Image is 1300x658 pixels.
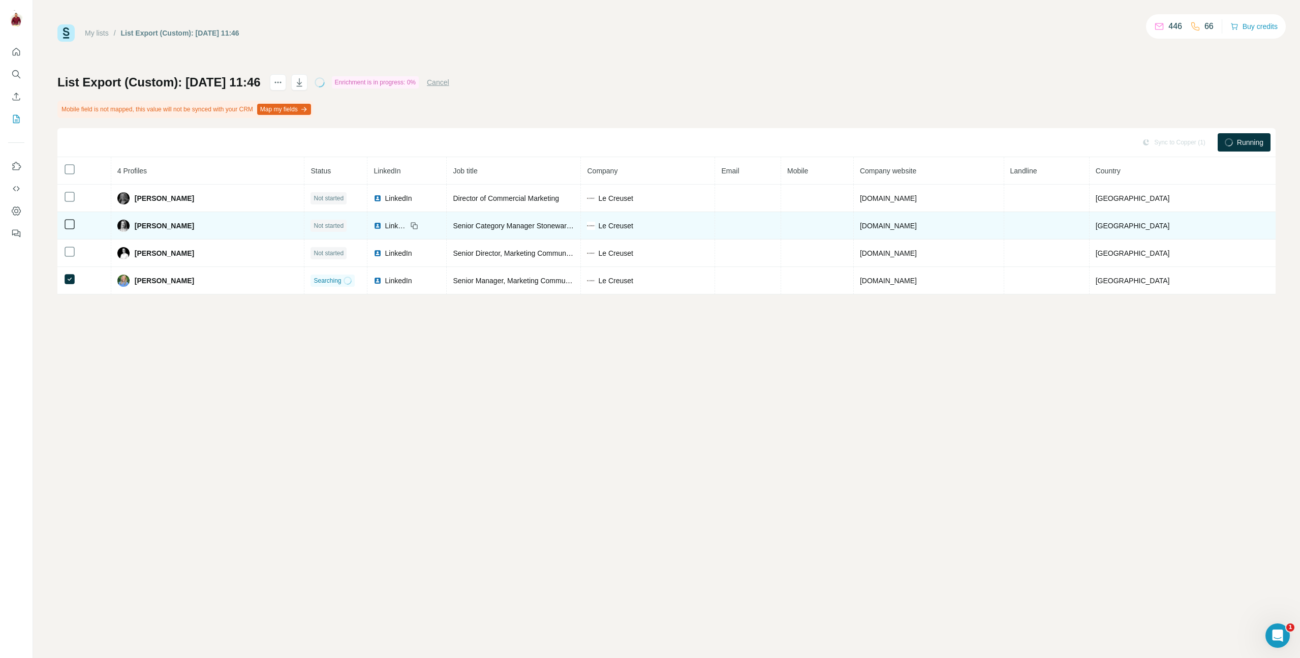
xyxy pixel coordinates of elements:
span: [GEOGRAPHIC_DATA] [1096,222,1170,230]
div: Mobile field is not mapped, this value will not be synced with your CRM [57,101,313,118]
button: My lists [8,110,24,128]
span: Status [311,167,331,175]
span: Company website [860,167,916,175]
button: Feedback [8,224,24,243]
span: [DOMAIN_NAME] [860,194,917,202]
span: [PERSON_NAME] [135,221,194,231]
span: Email [721,167,739,175]
span: 4 Profiles [117,167,147,175]
iframe: Intercom live chat [1265,623,1290,648]
span: [PERSON_NAME] [135,248,194,258]
h1: List Export (Custom): [DATE] 11:46 [57,74,261,91]
span: [DOMAIN_NAME] [860,277,917,285]
img: Surfe Logo [57,24,75,42]
span: Company [587,167,617,175]
button: Search [8,65,24,83]
img: Avatar [117,220,130,232]
img: company-logo [587,277,595,285]
p: 66 [1204,20,1214,33]
span: [PERSON_NAME] [135,193,194,203]
img: company-logo [587,194,595,202]
img: LinkedIn logo [374,194,382,202]
button: Map my fields [257,104,311,115]
p: 446 [1168,20,1182,33]
span: 1 [1286,623,1294,632]
span: Running [1237,137,1263,147]
li: / [114,28,116,38]
span: Le Creuset [598,221,633,231]
img: company-logo [587,222,595,230]
button: Cancel [427,77,449,87]
span: [GEOGRAPHIC_DATA] [1096,249,1170,257]
a: My lists [85,29,109,37]
img: LinkedIn logo [374,277,382,285]
span: LinkedIn [374,167,400,175]
span: Director of Commercial Marketing [453,194,559,202]
button: Use Surfe on LinkedIn [8,157,24,175]
span: Not started [314,221,344,230]
span: [DOMAIN_NAME] [860,249,917,257]
span: Le Creuset [598,248,633,258]
button: Dashboard [8,202,24,220]
button: Use Surfe API [8,180,24,198]
span: Not started [314,194,344,203]
span: LinkedIn [385,193,412,203]
span: [GEOGRAPHIC_DATA] [1096,277,1170,285]
div: Enrichment is in progress: 0% [332,76,419,88]
span: LinkedIn [385,248,412,258]
img: LinkedIn logo [374,249,382,257]
button: Buy credits [1230,19,1278,34]
button: actions [270,74,286,91]
img: Avatar [117,192,130,204]
button: Quick start [8,43,24,61]
span: Le Creuset [598,276,633,286]
span: [PERSON_NAME] [135,276,194,286]
img: company-logo [587,249,595,257]
span: Job title [453,167,477,175]
span: Mobile [787,167,808,175]
span: [DOMAIN_NAME] [860,222,917,230]
img: Avatar [8,10,24,26]
span: Le Creuset [598,193,633,203]
span: Not started [314,249,344,258]
span: Senior Director, Marketing Communications & Culinary [453,249,625,257]
span: Country [1096,167,1121,175]
span: [GEOGRAPHIC_DATA] [1096,194,1170,202]
img: Avatar [117,275,130,287]
span: LinkedIn [385,221,407,231]
span: LinkedIn [385,276,412,286]
img: LinkedIn logo [374,222,382,230]
img: Avatar [117,247,130,259]
span: Searching [314,276,341,285]
button: Enrich CSV [8,87,24,106]
span: Senior Manager, Marketing Communications [453,277,593,285]
span: Senior Category Manager Stoneware, Le Creuset [453,222,609,230]
div: List Export (Custom): [DATE] 11:46 [121,28,239,38]
span: Landline [1010,167,1037,175]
